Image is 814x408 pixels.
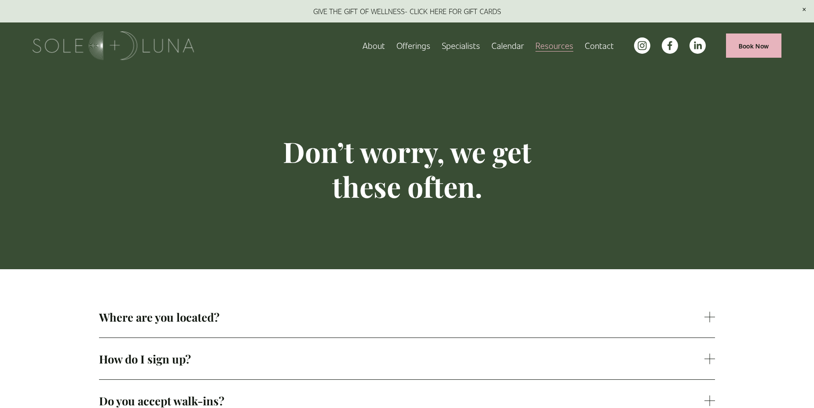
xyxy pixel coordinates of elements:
a: folder dropdown [396,38,430,53]
button: How do I sign up? [99,338,715,379]
a: facebook-unauth [662,37,678,54]
span: Do you accept walk-ins? [99,393,704,408]
span: How do I sign up? [99,351,704,366]
span: Resources [535,39,573,52]
span: Where are you located? [99,309,704,324]
a: Calendar [491,38,524,53]
button: Where are you located? [99,296,715,338]
a: LinkedIn [689,37,706,54]
h1: Don’t worry, we get these often. [253,134,561,204]
a: folder dropdown [535,38,573,53]
img: Sole + Luna [33,31,194,60]
a: Specialists [442,38,480,53]
a: About [363,38,385,53]
a: Contact [585,38,614,53]
a: Book Now [726,33,781,58]
span: Offerings [396,39,430,52]
a: instagram-unauth [634,37,650,54]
